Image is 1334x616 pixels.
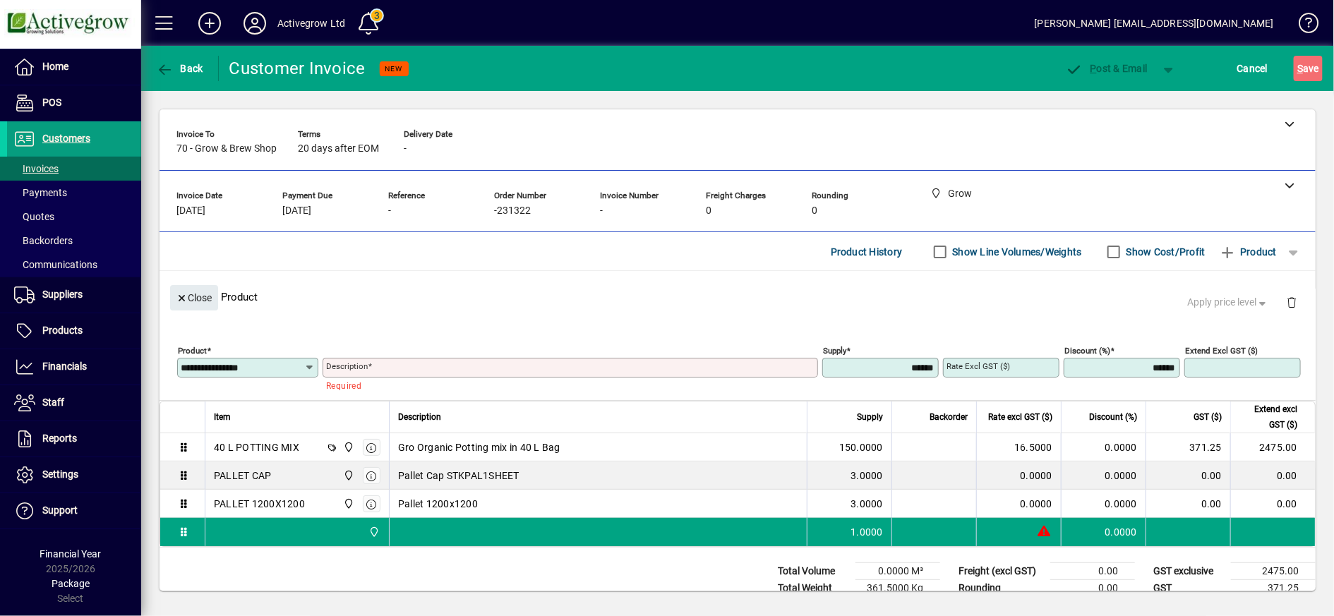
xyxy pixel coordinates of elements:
[7,421,141,457] a: Reports
[7,313,141,349] a: Products
[1185,346,1258,356] mat-label: Extend excl GST ($)
[1230,433,1315,461] td: 2475.00
[930,409,968,425] span: Backorder
[1035,12,1274,35] div: [PERSON_NAME] [EMAIL_ADDRESS][DOMAIN_NAME]
[7,385,141,421] a: Staff
[1237,57,1268,80] span: Cancel
[1146,433,1230,461] td: 371.25
[229,57,366,80] div: Customer Invoice
[951,580,1050,597] td: Rounding
[232,11,277,36] button: Profile
[178,346,207,356] mat-label: Product
[1059,56,1155,81] button: Post & Email
[141,56,219,81] app-page-header-button: Back
[950,245,1082,259] label: Show Line Volumes/Weights
[277,12,345,35] div: Activegrow Ltd
[40,548,102,560] span: Financial Year
[823,346,846,356] mat-label: Supply
[214,409,231,425] span: Item
[385,64,403,73] span: NEW
[42,289,83,300] span: Suppliers
[326,378,807,392] mat-error: Required
[1231,580,1316,597] td: 371.25
[339,496,356,512] span: Grow
[857,409,883,425] span: Supply
[985,497,1052,511] div: 0.0000
[988,409,1052,425] span: Rate excl GST ($)
[1231,563,1316,580] td: 2475.00
[388,205,391,217] span: -
[600,205,603,217] span: -
[14,163,59,174] span: Invoices
[398,469,519,483] span: Pallet Cap STKPAL1SHEET
[7,349,141,385] a: Financials
[1275,285,1309,319] button: Delete
[947,361,1010,371] mat-label: Rate excl GST ($)
[42,97,61,108] span: POS
[167,291,222,303] app-page-header-button: Close
[1061,518,1146,546] td: 0.0000
[494,205,531,217] span: -231322
[7,49,141,85] a: Home
[851,525,884,539] span: 1.0000
[42,133,90,144] span: Customers
[1294,56,1323,81] button: Save
[851,497,884,511] span: 3.0000
[1188,295,1270,310] span: Apply price level
[1297,63,1303,74] span: S
[1297,57,1319,80] span: ave
[951,563,1050,580] td: Freight (excl GST)
[214,469,272,483] div: PALLET CAP
[1275,296,1309,308] app-page-header-button: Delete
[42,361,87,372] span: Financials
[706,205,711,217] span: 0
[42,61,68,72] span: Home
[985,440,1052,454] div: 16.5000
[812,205,817,217] span: 0
[1230,461,1315,490] td: 0.00
[1146,580,1231,597] td: GST
[1066,63,1148,74] span: ost & Email
[7,229,141,253] a: Backorders
[7,493,141,529] a: Support
[1124,245,1206,259] label: Show Cost/Profit
[1234,56,1272,81] button: Cancel
[7,253,141,277] a: Communications
[14,259,97,270] span: Communications
[282,205,311,217] span: [DATE]
[839,440,883,454] span: 150.0000
[152,56,207,81] button: Back
[176,286,212,310] span: Close
[214,497,305,511] div: PALLET 1200X1200
[14,187,67,198] span: Payments
[831,241,903,263] span: Product History
[1194,409,1222,425] span: GST ($)
[339,440,356,455] span: Grow
[14,211,54,222] span: Quotes
[1146,461,1230,490] td: 0.00
[160,271,1316,322] div: Product
[1050,563,1135,580] td: 0.00
[187,11,232,36] button: Add
[214,440,299,454] div: 40 L POTTING MIX
[1061,433,1146,461] td: 0.0000
[1090,63,1097,74] span: P
[42,325,83,336] span: Products
[1146,563,1231,580] td: GST exclusive
[176,143,277,155] span: 70 - Grow & Brew Shop
[771,580,855,597] td: Total Weight
[7,205,141,229] a: Quotes
[156,63,203,74] span: Back
[298,143,379,155] span: 20 days after EOM
[42,469,78,480] span: Settings
[398,497,478,511] span: Pallet 1200x1200
[771,563,855,580] td: Total Volume
[1064,346,1110,356] mat-label: Discount (%)
[1050,580,1135,597] td: 0.00
[1146,490,1230,518] td: 0.00
[7,85,141,121] a: POS
[7,277,141,313] a: Suppliers
[855,563,940,580] td: 0.0000 M³
[404,143,407,155] span: -
[398,440,560,454] span: Gro Organic Potting mix in 40 L Bag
